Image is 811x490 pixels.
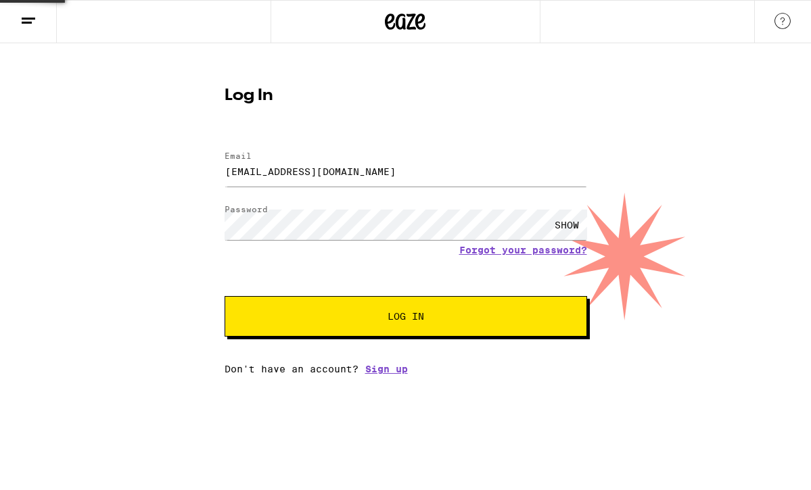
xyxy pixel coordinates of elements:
label: Password [225,205,268,214]
a: Forgot your password? [459,245,587,255]
h1: Log In [225,88,587,104]
input: Email [225,156,587,187]
span: Log In [388,312,424,321]
div: Don't have an account? [225,364,587,374]
label: Email [225,151,252,160]
div: SHOW [547,210,587,240]
button: Log In [225,296,587,337]
a: Sign up [365,364,408,374]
